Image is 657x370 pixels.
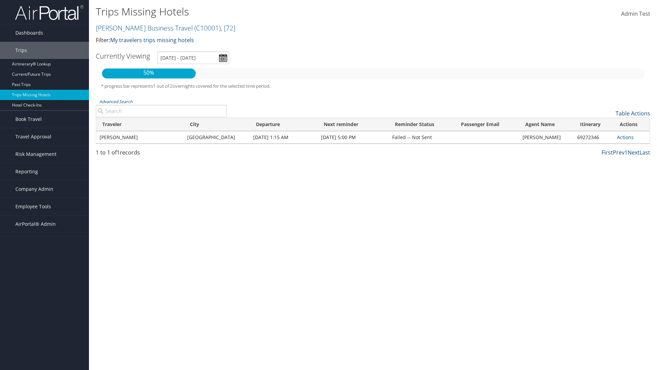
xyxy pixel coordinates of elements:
[640,149,650,156] a: Last
[318,118,389,131] th: Next reminder
[153,83,173,89] span: 1 out of 2
[602,149,613,156] a: First
[15,111,42,128] span: Book Travel
[15,42,27,59] span: Trips
[96,131,184,144] td: [PERSON_NAME]
[15,4,83,21] img: airportal-logo.png
[621,3,650,25] a: Admin Test
[15,146,56,163] span: Risk Management
[614,118,650,131] th: Actions
[221,23,235,33] span: , [ 72 ]
[96,105,227,117] input: Advanced Search
[15,128,51,145] span: Travel Approval
[101,83,645,89] h5: * progress bar represents overnights covered for the selected time period.
[613,149,624,156] a: Prev
[117,149,120,156] span: 1
[96,118,184,131] th: Traveler: activate to sort column ascending
[157,51,229,64] input: [DATE] - [DATE]
[96,23,235,33] a: [PERSON_NAME] Business Travel
[574,118,614,131] th: Itinerary
[15,24,43,41] span: Dashboards
[624,149,628,156] a: 1
[621,10,650,17] span: Admin Test
[184,118,250,131] th: City: activate to sort column ascending
[194,23,221,33] span: ( C10001 )
[519,118,574,131] th: Agent Name
[455,118,519,131] th: Passenger Email: activate to sort column ascending
[110,36,194,44] a: My travelers trips missing hotels
[96,4,465,19] h1: Trips Missing Hotels
[15,163,38,180] span: Reporting
[99,99,132,104] a: Advanced Search
[15,198,51,215] span: Employee Tools
[184,131,250,144] td: [GEOGRAPHIC_DATA]
[15,215,56,233] span: AirPortal® Admin
[617,134,634,140] a: Actions
[102,69,196,77] p: 50%
[519,131,574,144] td: [PERSON_NAME]
[250,131,318,144] td: [DATE] 1:15 AM
[96,148,227,160] div: 1 to 1 of records
[616,110,650,117] a: Table Actions
[15,181,53,198] span: Company Admin
[318,131,389,144] td: [DATE] 5:00 PM
[574,131,614,144] td: 69272346
[628,149,640,156] a: Next
[389,131,455,144] td: Failed -- Not Sent
[96,51,150,61] h3: Currently Viewing
[250,118,318,131] th: Departure: activate to sort column ascending
[389,118,455,131] th: Reminder Status
[96,36,465,45] p: Filter:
